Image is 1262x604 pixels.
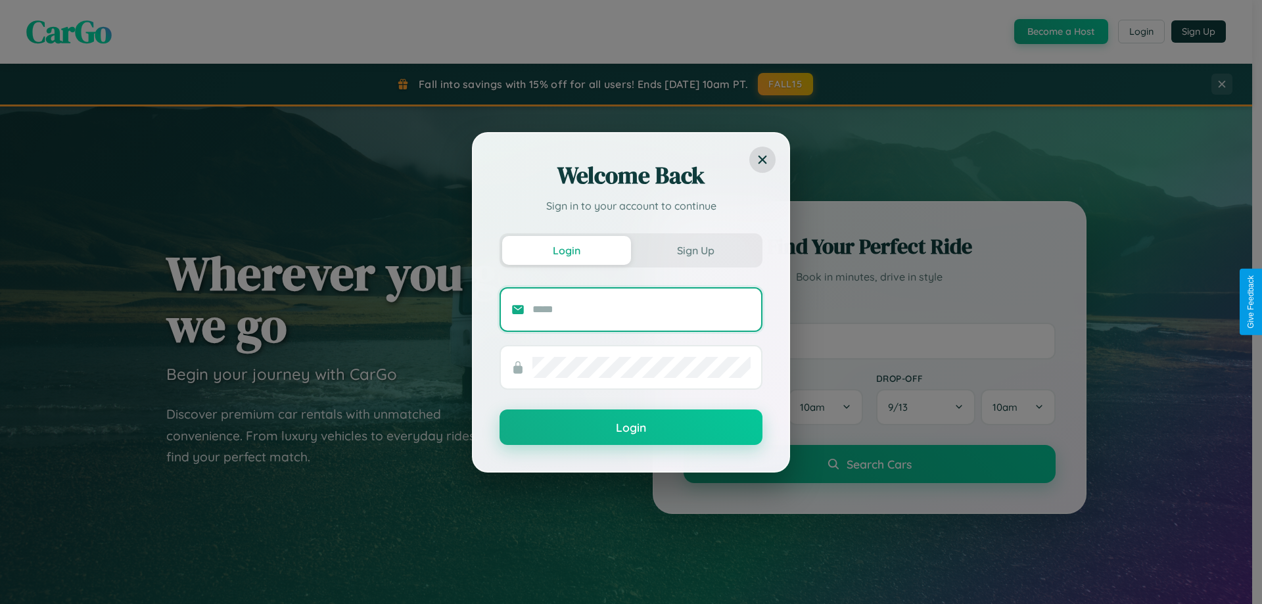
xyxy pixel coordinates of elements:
[500,409,762,445] button: Login
[500,160,762,191] h2: Welcome Back
[502,236,631,265] button: Login
[1246,275,1255,329] div: Give Feedback
[631,236,760,265] button: Sign Up
[500,198,762,214] p: Sign in to your account to continue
